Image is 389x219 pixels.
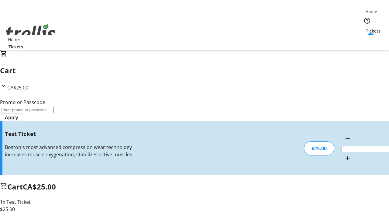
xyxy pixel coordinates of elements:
div: $25.00 [304,141,334,155]
span: Tickets [9,43,23,50]
h3: Test Ticket [5,130,138,138]
span: CA$25.00 [7,84,28,91]
span: Home [365,8,377,15]
a: Home [361,8,381,15]
a: Home [4,36,23,43]
button: Cart [361,34,373,46]
div: Boston's most advanced compression wear technology increases muscle oxygenation, stabilizes activ... [5,144,138,158]
button: Help [361,15,373,27]
span: Tickets [366,28,380,34]
a: Tickets [361,28,385,34]
img: Orient E2E Organization O5ZiHww0Ef's Logo [4,17,58,48]
span: CA$25.00 [23,182,56,192]
a: Tickets [4,43,28,50]
button: Decrement by one [342,133,354,145]
span: Apply [5,114,18,121]
button: Increment by one [342,152,354,164]
span: Home [8,36,20,43]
